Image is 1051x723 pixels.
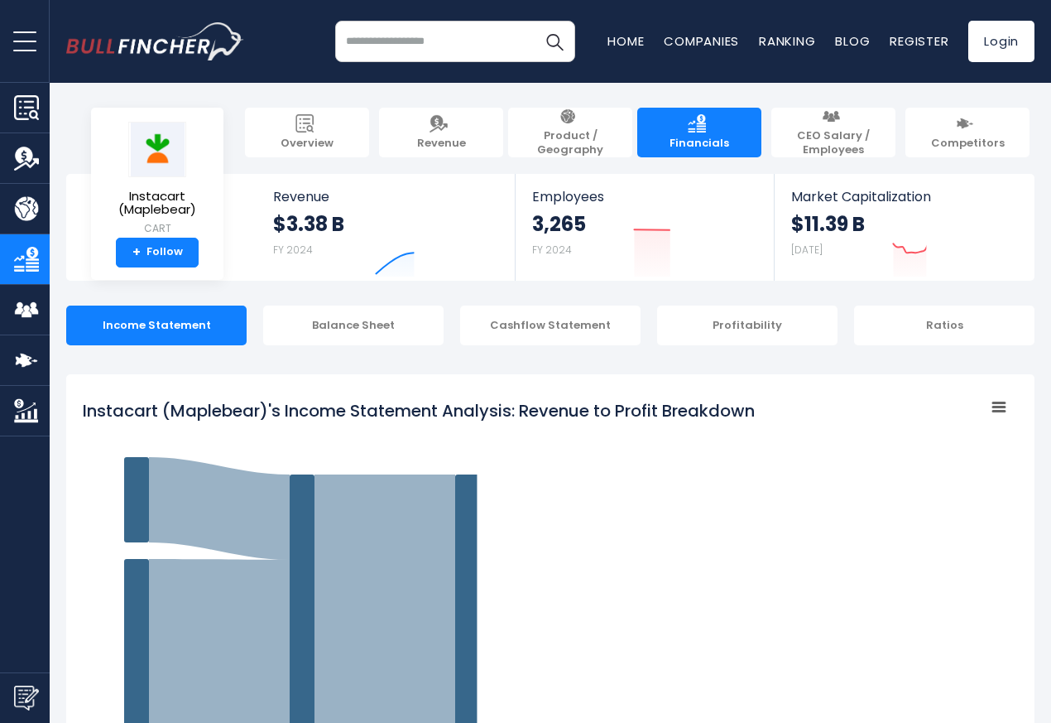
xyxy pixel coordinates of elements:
[66,306,247,345] div: Income Statement
[532,211,586,237] strong: 3,265
[532,243,572,257] small: FY 2024
[780,129,887,157] span: CEO Salary / Employees
[791,189,1016,205] span: Market Capitalization
[657,306,837,345] div: Profitability
[791,211,865,237] strong: $11.39 B
[516,174,773,281] a: Employees 3,265 FY 2024
[66,22,244,60] a: Go to homepage
[104,221,210,236] small: CART
[508,108,632,157] a: Product / Geography
[890,32,948,50] a: Register
[273,189,499,205] span: Revenue
[775,174,1033,281] a: Market Capitalization $11.39 B [DATE]
[791,243,823,257] small: [DATE]
[931,137,1005,151] span: Competitors
[257,174,516,281] a: Revenue $3.38 B FY 2024
[83,399,755,422] tspan: Instacart (Maplebear)'s Income Statement Analysis: Revenue to Profit Breakdown
[534,21,575,62] button: Search
[905,108,1029,157] a: Competitors
[854,306,1034,345] div: Ratios
[417,137,466,151] span: Revenue
[273,243,313,257] small: FY 2024
[516,129,624,157] span: Product / Geography
[379,108,503,157] a: Revenue
[281,137,334,151] span: Overview
[759,32,815,50] a: Ranking
[664,32,739,50] a: Companies
[637,108,761,157] a: Financials
[263,306,444,345] div: Balance Sheet
[669,137,729,151] span: Financials
[66,22,244,60] img: bullfincher logo
[103,121,211,238] a: Instacart (Maplebear) CART
[104,190,210,217] span: Instacart (Maplebear)
[532,189,756,205] span: Employees
[245,108,369,157] a: Overview
[460,306,641,345] div: Cashflow Statement
[116,238,199,268] a: +Follow
[132,245,141,260] strong: +
[835,32,870,50] a: Blog
[607,32,644,50] a: Home
[968,21,1034,62] a: Login
[771,108,895,157] a: CEO Salary / Employees
[273,211,344,237] strong: $3.38 B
